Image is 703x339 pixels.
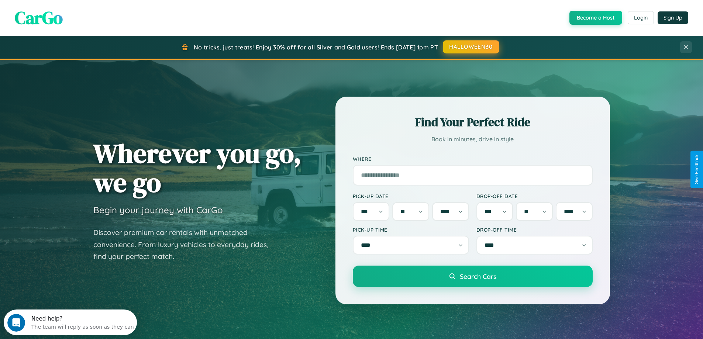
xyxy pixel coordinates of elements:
[353,226,469,233] label: Pick-up Time
[353,114,593,130] h2: Find Your Perfect Ride
[7,314,25,332] iframe: Intercom live chat
[4,309,137,335] iframe: Intercom live chat discovery launcher
[694,155,699,184] div: Give Feedback
[353,156,593,162] label: Where
[569,11,622,25] button: Become a Host
[476,193,593,199] label: Drop-off Date
[658,11,688,24] button: Sign Up
[28,6,130,12] div: Need help?
[93,139,301,197] h1: Wherever you go, we go
[353,193,469,199] label: Pick-up Date
[628,11,654,24] button: Login
[3,3,137,23] div: Open Intercom Messenger
[93,204,223,215] h3: Begin your journey with CarGo
[93,226,278,263] p: Discover premium car rentals with unmatched convenience. From luxury vehicles to everyday rides, ...
[460,272,496,280] span: Search Cars
[476,226,593,233] label: Drop-off Time
[194,44,439,51] span: No tricks, just treats! Enjoy 30% off for all Silver and Gold users! Ends [DATE] 1pm PT.
[443,40,499,53] button: HALLOWEEN30
[15,6,63,30] span: CarGo
[28,12,130,20] div: The team will reply as soon as they can
[353,266,593,287] button: Search Cars
[353,134,593,145] p: Book in minutes, drive in style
